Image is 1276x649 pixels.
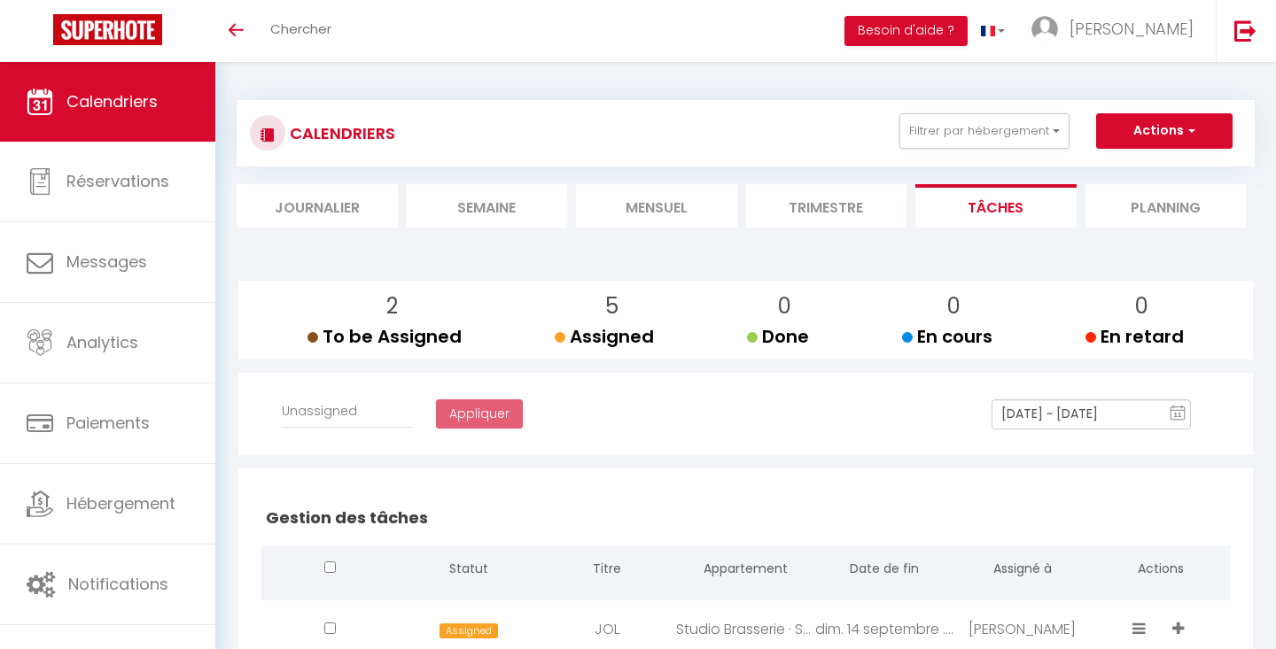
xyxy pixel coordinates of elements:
li: Planning [1085,184,1247,228]
span: Actions [1138,560,1184,577]
button: Appliquer [436,399,523,429]
img: logout [1234,19,1257,42]
img: Super Booking [53,14,162,45]
button: Actions [1096,113,1233,149]
span: Paiements [66,412,150,434]
li: Tâches [915,184,1077,228]
button: Besoin d'aide ? [844,16,968,46]
li: Journalier [237,184,398,228]
span: Analytics [66,331,138,353]
p: 5 [569,290,654,323]
span: Calendriers [66,90,158,112]
span: Chercher [270,19,331,38]
span: Date de fin [850,560,919,577]
span: Titre [593,560,621,577]
span: Réservations [66,170,169,192]
span: Done [747,324,809,349]
h2: Gestion des tâches [261,491,1230,545]
iframe: Chat [1201,569,1263,636]
text: 11 [1173,411,1182,419]
button: Filtrer par hébergement [899,113,1070,149]
input: Select Date Range [992,399,1191,429]
span: Assigned [555,324,654,349]
span: [PERSON_NAME] [1070,18,1194,40]
li: Trimestre [746,184,907,228]
span: Hébergement [66,492,175,514]
img: ... [1031,16,1058,42]
h3: CALENDRIERS [285,113,395,153]
p: 0 [916,290,992,323]
span: Assigné à [993,560,1052,577]
span: Appartement [704,560,788,577]
span: Statut [449,560,488,577]
li: Mensuel [576,184,737,228]
p: 0 [761,290,809,323]
span: To be Assigned [307,324,462,349]
li: Semaine [407,184,568,228]
span: En cours [902,324,992,349]
p: 2 [322,290,462,323]
span: Notifications [68,573,168,595]
span: Messages [66,251,147,273]
span: Assigned [440,623,497,638]
span: En retard [1085,324,1184,349]
p: 0 [1100,290,1184,323]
